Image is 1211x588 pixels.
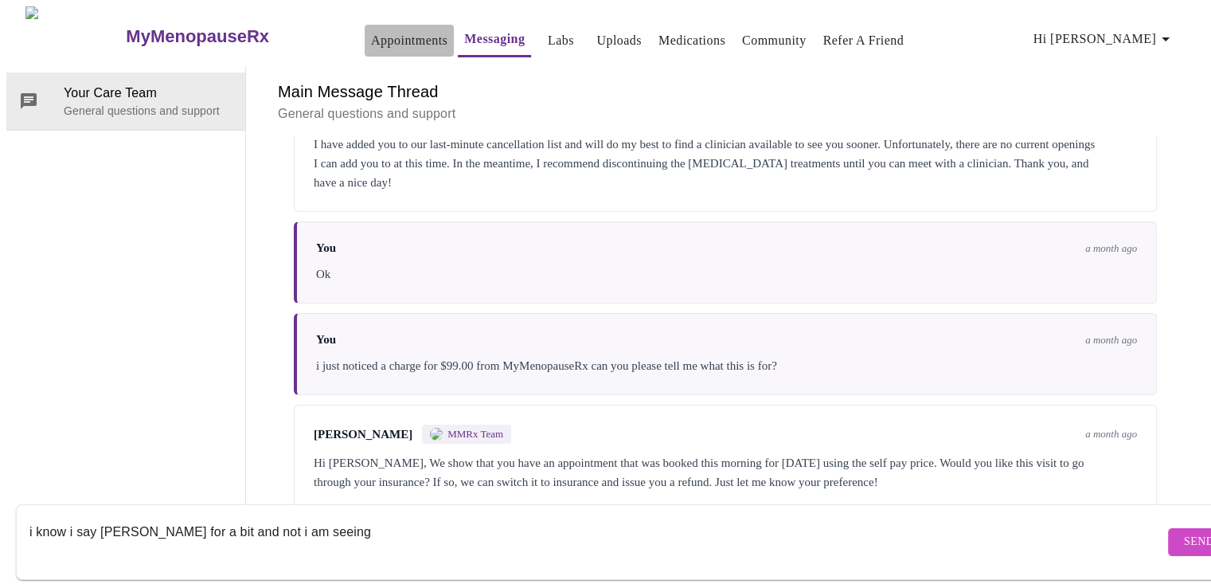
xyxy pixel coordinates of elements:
[314,428,412,441] span: [PERSON_NAME]
[126,26,269,47] h3: MyMenopauseRx
[742,29,807,52] a: Community
[371,29,447,52] a: Appointments
[430,428,443,441] img: MMRX
[658,29,725,52] a: Medications
[1027,23,1182,55] button: Hi [PERSON_NAME]
[316,241,336,255] span: You
[124,9,333,65] a: MyMenopauseRx
[6,73,245,130] div: Your Care TeamGeneral questions and support
[736,25,813,57] button: Community
[1085,242,1137,255] span: a month ago
[316,265,1137,284] div: Ok
[314,135,1137,192] div: I have added you to our last-minute cancellation list and will do my best to find a clinician ava...
[1085,334,1137,347] span: a month ago
[64,103,232,119] p: General questions and support
[458,23,531,57] button: Messaging
[314,453,1137,492] div: Hi [PERSON_NAME], We show that you have an appointment that was booked this morning for [DATE] us...
[548,29,574,52] a: Labs
[25,6,124,66] img: MyMenopauseRx Logo
[464,28,525,50] a: Messaging
[1085,428,1137,441] span: a month ago
[652,25,732,57] button: Medications
[817,25,911,57] button: Refer a Friend
[316,333,336,347] span: You
[596,29,642,52] a: Uploads
[590,25,648,57] button: Uploads
[278,79,1173,104] h6: Main Message Thread
[29,516,1164,567] textarea: Send a message about your appointment
[278,104,1173,123] p: General questions and support
[64,84,232,103] span: Your Care Team
[1033,28,1175,50] span: Hi [PERSON_NAME]
[823,29,904,52] a: Refer a Friend
[365,25,454,57] button: Appointments
[447,428,503,441] span: MMRx Team
[535,25,586,57] button: Labs
[316,356,1137,375] div: i just noticed a charge for $99.00 from MyMenopauseRx can you please tell me what this is for?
